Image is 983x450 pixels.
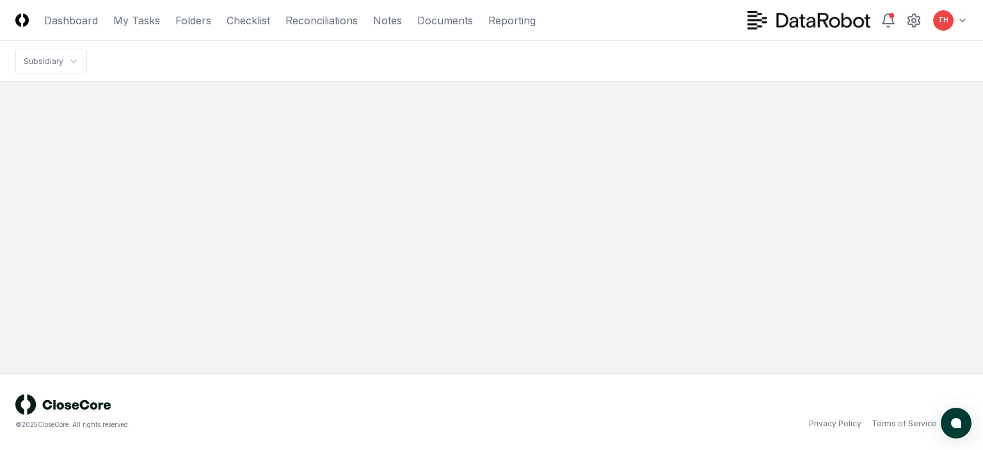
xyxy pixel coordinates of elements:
nav: breadcrumb [15,49,87,74]
a: Privacy Policy [809,418,861,430]
div: © 2025 CloseCore. All rights reserved. [15,420,491,430]
a: My Tasks [113,13,160,28]
button: atlas-launcher [941,408,971,438]
button: TH [932,9,955,32]
img: logo [15,394,111,415]
span: TH [938,15,948,25]
a: Notes [373,13,402,28]
a: Documents [417,13,473,28]
a: Terms of Service [872,418,937,430]
img: Logo [15,13,29,27]
a: Reconciliations [285,13,358,28]
a: Reporting [488,13,536,28]
div: Subsidiary [24,56,63,67]
a: Folders [175,13,211,28]
a: Checklist [227,13,270,28]
a: Dashboard [44,13,98,28]
img: DataRobot logo [747,11,870,29]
